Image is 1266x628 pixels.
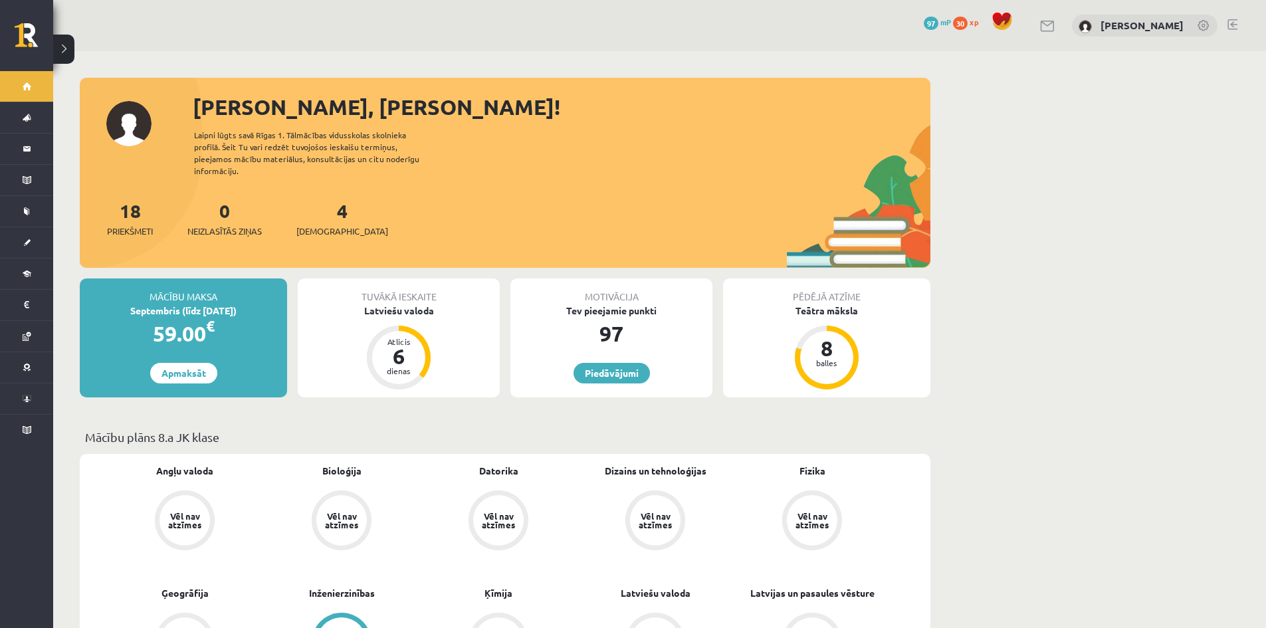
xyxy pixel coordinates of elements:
[187,225,262,238] span: Neizlasītās ziņas
[379,367,419,375] div: dienas
[298,304,500,318] div: Latviešu valoda
[322,464,362,478] a: Bioloģija
[156,464,213,478] a: Angļu valoda
[970,17,978,27] span: xp
[953,17,985,27] a: 30 xp
[193,91,930,123] div: [PERSON_NAME], [PERSON_NAME]!
[161,586,209,600] a: Ģeogrāfija
[577,490,734,553] a: Vēl nav atzīmes
[750,586,875,600] a: Latvijas un pasaules vēsture
[107,199,153,238] a: 18Priekšmeti
[80,278,287,304] div: Mācību maksa
[799,464,825,478] a: Fizika
[953,17,968,30] span: 30
[298,278,500,304] div: Tuvākā ieskaite
[1101,19,1184,32] a: [PERSON_NAME]
[940,17,951,27] span: mP
[637,512,674,529] div: Vēl nav atzīmes
[480,512,517,529] div: Vēl nav atzīmes
[107,225,153,238] span: Priekšmeti
[723,304,930,318] div: Teātra māksla
[296,225,388,238] span: [DEMOGRAPHIC_DATA]
[194,129,443,177] div: Laipni lūgts savā Rīgas 1. Tālmācības vidusskolas skolnieka profilā. Šeit Tu vari redzēt tuvojošo...
[807,359,847,367] div: balles
[206,316,215,336] span: €
[510,318,712,350] div: 97
[80,304,287,318] div: Septembris (līdz [DATE])
[484,586,512,600] a: Ķīmija
[15,23,53,56] a: Rīgas 1. Tālmācības vidusskola
[605,464,706,478] a: Dizains un tehnoloģijas
[924,17,951,27] a: 97 mP
[420,490,577,553] a: Vēl nav atzīmes
[150,363,217,383] a: Apmaksāt
[379,338,419,346] div: Atlicis
[85,428,925,446] p: Mācību plāns 8.a JK klase
[723,278,930,304] div: Pēdējā atzīme
[807,338,847,359] div: 8
[309,586,375,600] a: Inženierzinības
[723,304,930,391] a: Teātra māksla 8 balles
[106,490,263,553] a: Vēl nav atzīmes
[479,464,518,478] a: Datorika
[574,363,650,383] a: Piedāvājumi
[263,490,420,553] a: Vēl nav atzīmes
[510,278,712,304] div: Motivācija
[80,318,287,350] div: 59.00
[187,199,262,238] a: 0Neizlasītās ziņas
[621,586,690,600] a: Latviešu valoda
[793,512,831,529] div: Vēl nav atzīmes
[734,490,891,553] a: Vēl nav atzīmes
[510,304,712,318] div: Tev pieejamie punkti
[924,17,938,30] span: 97
[296,199,388,238] a: 4[DEMOGRAPHIC_DATA]
[1079,20,1092,33] img: Margarita Borsa
[323,512,360,529] div: Vēl nav atzīmes
[298,304,500,391] a: Latviešu valoda Atlicis 6 dienas
[166,512,203,529] div: Vēl nav atzīmes
[379,346,419,367] div: 6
